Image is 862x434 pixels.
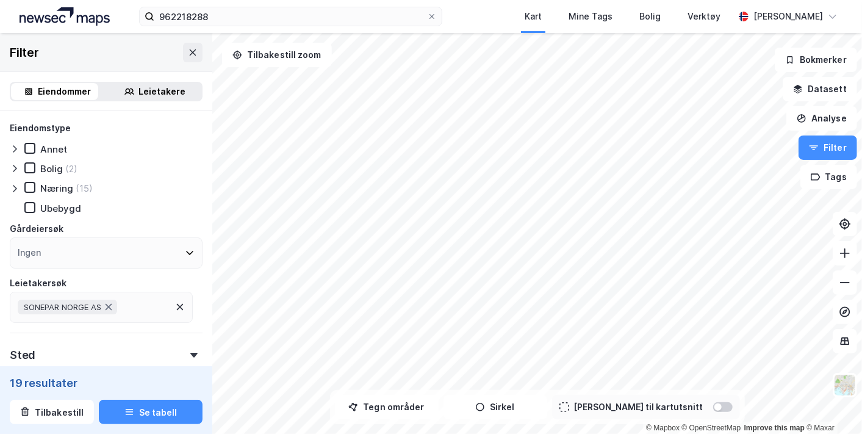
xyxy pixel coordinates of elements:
div: Verktøy [688,9,720,24]
div: Eiendomstype [10,121,71,136]
button: Tags [800,165,857,189]
div: (2) [65,163,77,175]
button: Tilbakestill zoom [222,43,332,67]
a: OpenStreetMap [682,424,741,432]
div: Annet [40,143,67,155]
div: (15) [76,183,93,194]
div: Bolig [40,163,63,175]
div: Sted [10,348,35,363]
div: Filter [10,43,39,62]
div: Næring [40,183,73,194]
div: Leietakersøk [10,276,66,291]
button: Tilbakestill [10,400,94,424]
div: Bolig [639,9,661,24]
div: Eiendommer [38,84,92,99]
button: Bokmerker [775,48,857,72]
button: Datasett [783,77,857,101]
div: Ubebygd [40,203,81,214]
button: Se tabell [99,400,203,424]
button: Tegn områder [335,395,439,419]
a: Mapbox [646,424,680,432]
button: Filter [799,136,857,160]
img: logo.a4113a55bc3d86da70a041830d287a7e.svg [20,7,110,26]
div: Leietakere [139,84,186,99]
span: SONEPAR NORGE AS [24,302,101,312]
div: Mine Tags [569,9,612,24]
div: [PERSON_NAME] til kartutsnitt [574,400,703,414]
div: Kart [525,9,542,24]
button: Sirkel [444,395,547,419]
a: Improve this map [744,424,805,432]
div: Gårdeiersøk [10,222,63,236]
div: 19 resultater [10,375,203,390]
div: Ingen [18,245,41,260]
div: [PERSON_NAME] [753,9,823,24]
img: Z [833,374,857,397]
iframe: Chat Widget [801,375,862,434]
input: Søk på adresse, matrikkel, gårdeiere, leietakere eller personer [154,7,426,26]
button: Analyse [786,106,857,131]
div: Kontrollprogram for chat [801,375,862,434]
